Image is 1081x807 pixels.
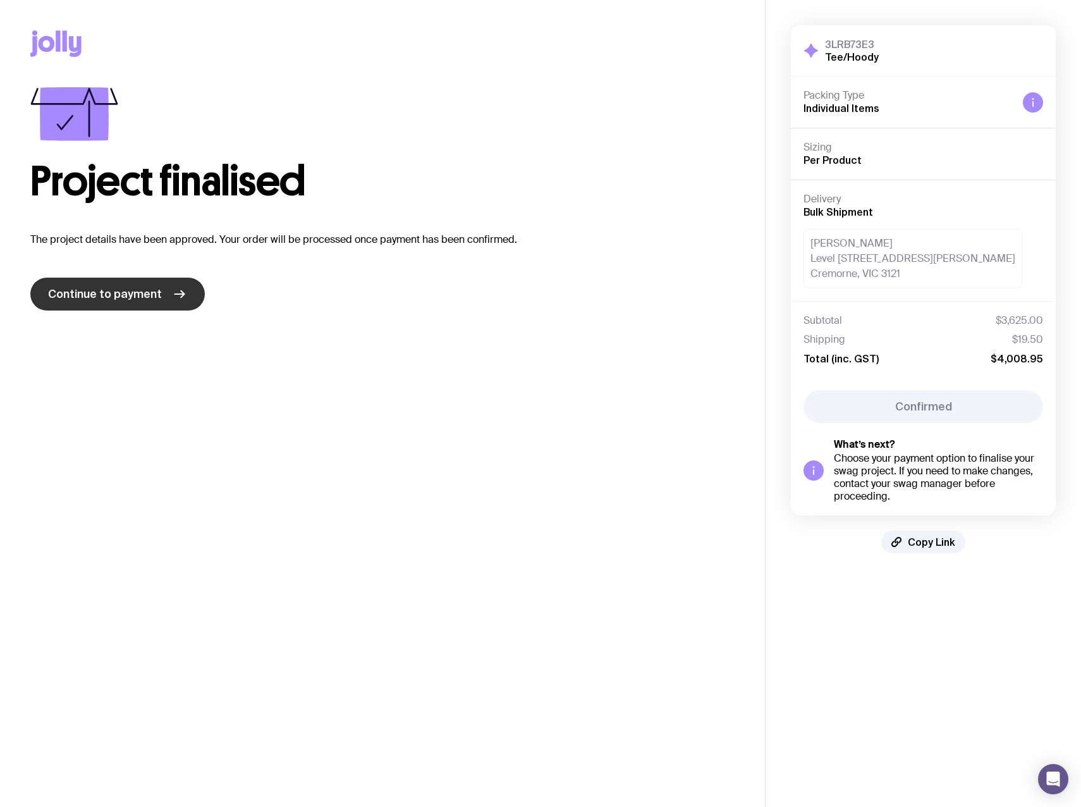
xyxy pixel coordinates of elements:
[991,352,1043,365] span: $4,008.95
[803,390,1043,423] button: Confirmed
[803,333,845,346] span: Shipping
[881,531,965,553] button: Copy Link
[803,206,873,218] span: Bulk Shipment
[803,314,842,327] span: Subtotal
[1038,764,1068,794] div: Open Intercom Messenger
[803,141,1043,154] h4: Sizing
[834,452,1043,503] div: Choose your payment option to finalise your swag project. If you need to make changes, contact yo...
[803,89,1013,102] h4: Packing Type
[30,278,205,311] a: Continue to payment
[803,154,862,166] span: Per Product
[30,232,735,247] p: The project details have been approved. Your order will be processed once payment has been confir...
[803,102,879,114] span: Individual Items
[908,536,955,548] span: Copy Link
[825,51,879,63] h2: Tee/Hoody
[825,38,879,51] h3: 3LRB73E3
[1012,333,1043,346] span: $19.50
[803,193,1043,206] h4: Delivery
[30,161,735,202] h1: Project finalised
[48,286,162,302] span: Continue to payment
[803,229,1022,288] div: [PERSON_NAME] Level [STREET_ADDRESS][PERSON_NAME] Cremorne, VIC 3121
[996,314,1043,327] span: $3,625.00
[834,438,1043,451] h5: What’s next?
[803,352,879,365] span: Total (inc. GST)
